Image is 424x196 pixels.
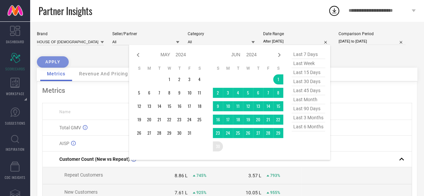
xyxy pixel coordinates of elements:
[164,115,174,125] td: Wed May 22 2024
[273,115,283,125] td: Sat Jun 22 2024
[59,110,70,114] span: Name
[292,50,325,59] span: last 7 days
[292,113,325,122] span: last 3 months
[253,101,263,111] td: Thu Jun 13 2024
[175,190,188,195] div: 7.61 L
[134,66,144,71] th: Sunday
[164,88,174,98] td: Wed May 08 2024
[59,156,130,162] span: Customer Count (New vs Repeat)
[223,128,233,138] td: Mon Jun 24 2024
[263,101,273,111] td: Fri Jun 14 2024
[39,4,92,18] span: Partner Insights
[6,39,24,44] span: DASHBOARD
[263,115,273,125] td: Fri Jun 21 2024
[154,66,164,71] th: Tuesday
[248,173,261,178] div: 3.57 L
[292,86,325,95] span: last 45 days
[47,71,65,76] span: Metrics
[194,101,204,111] td: Sat May 18 2024
[213,66,223,71] th: Sunday
[339,38,406,45] input: Select comparison period
[134,101,144,111] td: Sun May 12 2024
[253,115,263,125] td: Thu Jun 20 2024
[196,173,206,178] span: 745%
[253,128,263,138] td: Thu Jun 27 2024
[194,74,204,84] td: Sat May 04 2024
[134,115,144,125] td: Sun May 19 2024
[263,88,273,98] td: Fri Jun 07 2024
[233,128,243,138] td: Tue Jun 25 2024
[253,88,263,98] td: Thu Jun 06 2024
[213,128,223,138] td: Sun Jun 23 2024
[263,38,330,45] input: Select date range
[292,77,325,86] span: last 30 days
[263,66,273,71] th: Friday
[134,128,144,138] td: Sun May 26 2024
[233,88,243,98] td: Tue Jun 04 2024
[194,66,204,71] th: Saturday
[270,173,280,178] span: 793%
[184,101,194,111] td: Fri May 17 2024
[339,31,406,36] div: Comparison Period
[194,115,204,125] td: Sat May 25 2024
[328,5,340,17] div: Open download list
[273,101,283,111] td: Sat Jun 15 2024
[273,128,283,138] td: Sat Jun 29 2024
[273,74,283,84] td: Sat Jun 01 2024
[64,172,103,178] span: Repeat Customers
[154,101,164,111] td: Tue May 14 2024
[174,88,184,98] td: Thu May 09 2024
[79,71,128,76] span: Revenue And Pricing
[175,173,188,178] div: 8.86 L
[243,88,253,98] td: Wed Jun 05 2024
[164,101,174,111] td: Wed May 15 2024
[5,175,25,180] span: CDC INSIGHTS
[246,190,261,195] div: 10.05 L
[164,128,174,138] td: Wed May 29 2024
[196,190,206,195] span: 925%
[184,88,194,98] td: Fri May 10 2024
[6,91,24,96] span: WORKSPACE
[273,66,283,71] th: Saturday
[213,88,223,98] td: Sun Jun 02 2024
[263,31,330,36] div: Date Range
[184,128,194,138] td: Fri May 31 2024
[223,66,233,71] th: Monday
[5,121,25,126] span: SUGGESTIONS
[134,88,144,98] td: Sun May 05 2024
[275,51,283,59] div: Next month
[188,31,255,36] div: Category
[174,66,184,71] th: Thursday
[6,147,24,152] span: INSPIRATION
[223,88,233,98] td: Mon Jun 03 2024
[292,68,325,77] span: last 15 days
[213,141,223,151] td: Sun Jun 30 2024
[213,101,223,111] td: Sun Jun 09 2024
[174,115,184,125] td: Thu May 23 2024
[59,141,69,146] span: AISP
[134,51,142,59] div: Previous month
[223,115,233,125] td: Mon Jun 17 2024
[37,31,104,36] div: Brand
[64,189,98,195] span: New Customers
[292,95,325,104] span: last month
[144,128,154,138] td: Mon May 27 2024
[270,190,280,195] span: 955%
[42,86,412,94] div: Metrics
[174,101,184,111] td: Thu May 16 2024
[243,101,253,111] td: Wed Jun 12 2024
[233,66,243,71] th: Tuesday
[174,128,184,138] td: Thu May 30 2024
[174,74,184,84] td: Thu May 02 2024
[59,125,81,130] span: Total GMV
[243,66,253,71] th: Wednesday
[213,115,223,125] td: Sun Jun 16 2024
[144,115,154,125] td: Mon May 20 2024
[154,128,164,138] td: Tue May 28 2024
[184,74,194,84] td: Fri May 03 2024
[112,31,179,36] div: Seller/Partner
[154,88,164,98] td: Tue May 07 2024
[164,66,174,71] th: Wednesday
[5,66,25,71] span: SCORECARDS
[184,66,194,71] th: Friday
